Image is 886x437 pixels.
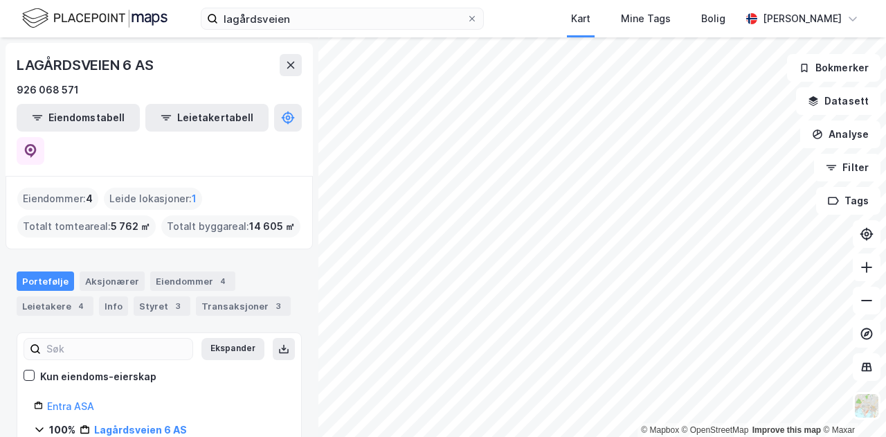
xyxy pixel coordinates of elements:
[641,425,679,435] a: Mapbox
[41,339,192,359] input: Søk
[17,104,140,132] button: Eiendomstabell
[74,299,88,313] div: 4
[17,82,79,98] div: 926 068 571
[17,271,74,291] div: Portefølje
[571,10,590,27] div: Kart
[17,215,156,238] div: Totalt tomteareal :
[796,87,880,115] button: Datasett
[218,8,467,29] input: Søk på adresse, matrikkel, gårdeiere, leietakere eller personer
[271,299,285,313] div: 3
[682,425,749,435] a: OpenStreetMap
[94,424,187,436] a: Lagårdsveien 6 AS
[17,296,93,316] div: Leietakere
[99,296,128,316] div: Info
[145,104,269,132] button: Leietakertabell
[192,190,197,207] span: 1
[701,10,725,27] div: Bolig
[40,368,156,385] div: Kun eiendoms-eierskap
[150,271,235,291] div: Eiendommer
[814,154,880,181] button: Filter
[80,271,145,291] div: Aksjonærer
[134,296,190,316] div: Styret
[201,338,264,360] button: Ekspander
[800,121,880,148] button: Analyse
[111,218,150,235] span: 5 762 ㎡
[752,425,821,435] a: Improve this map
[817,371,886,437] div: Kontrollprogram for chat
[763,10,842,27] div: [PERSON_NAME]
[816,187,880,215] button: Tags
[17,54,156,76] div: LAGÅRDSVEIEN 6 AS
[249,218,295,235] span: 14 605 ㎡
[47,400,94,412] a: Entra ASA
[161,215,300,238] div: Totalt byggareal :
[17,188,98,210] div: Eiendommer :
[86,190,93,207] span: 4
[817,371,886,437] iframe: Chat Widget
[171,299,185,313] div: 3
[621,10,671,27] div: Mine Tags
[22,6,168,30] img: logo.f888ab2527a4732fd821a326f86c7f29.svg
[787,54,880,82] button: Bokmerker
[216,274,230,288] div: 4
[196,296,291,316] div: Transaksjoner
[104,188,202,210] div: Leide lokasjoner :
